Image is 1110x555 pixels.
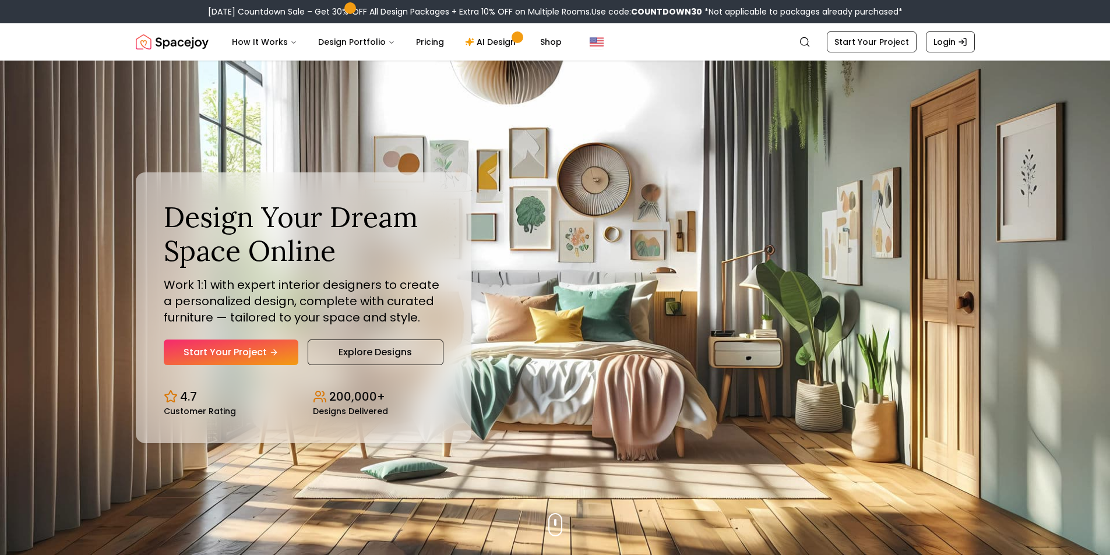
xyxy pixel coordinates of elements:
nav: Global [136,23,975,61]
span: Use code: [591,6,702,17]
a: Pricing [407,30,453,54]
p: Work 1:1 with expert interior designers to create a personalized design, complete with curated fu... [164,277,443,326]
a: Start Your Project [827,31,917,52]
small: Customer Rating [164,407,236,415]
span: *Not applicable to packages already purchased* [702,6,903,17]
a: Shop [531,30,571,54]
a: AI Design [456,30,528,54]
img: United States [590,35,604,49]
button: Design Portfolio [309,30,404,54]
p: 4.7 [180,388,197,405]
button: How It Works [223,30,306,54]
a: Spacejoy [136,30,209,54]
nav: Main [223,30,571,54]
a: Explore Designs [308,340,443,365]
div: [DATE] Countdown Sale – Get 30% OFF All Design Packages + Extra 10% OFF on Multiple Rooms. [208,6,903,17]
small: Designs Delivered [313,407,388,415]
a: Start Your Project [164,340,298,365]
a: Login [926,31,975,52]
p: 200,000+ [329,388,385,405]
h1: Design Your Dream Space Online [164,200,443,267]
div: Design stats [164,379,443,415]
img: Spacejoy Logo [136,30,209,54]
b: COUNTDOWN30 [631,6,702,17]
